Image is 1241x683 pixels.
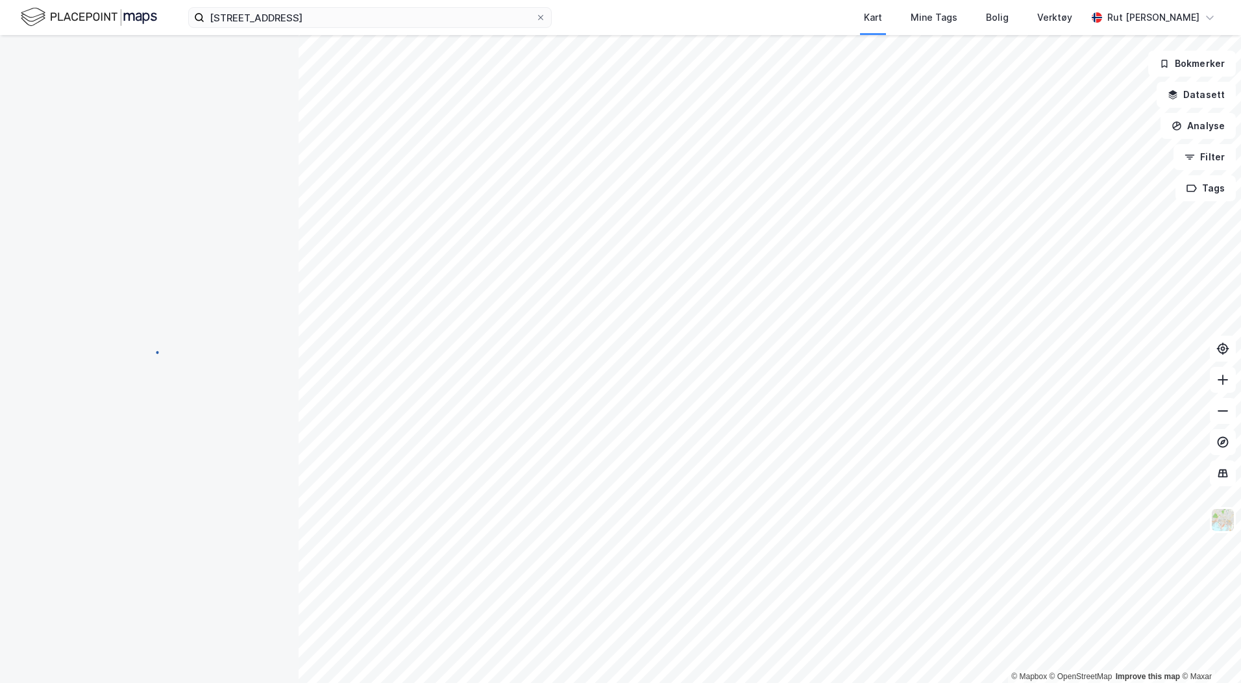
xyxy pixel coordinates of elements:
[1148,51,1236,77] button: Bokmerker
[1173,144,1236,170] button: Filter
[1161,113,1236,139] button: Analyse
[1157,82,1236,108] button: Datasett
[139,341,160,362] img: spinner.a6d8c91a73a9ac5275cf975e30b51cfb.svg
[1210,508,1235,532] img: Z
[1050,672,1112,681] a: OpenStreetMap
[1037,10,1072,25] div: Verktøy
[204,8,535,27] input: Søk på adresse, matrikkel, gårdeiere, leietakere eller personer
[864,10,882,25] div: Kart
[21,6,157,29] img: logo.f888ab2527a4732fd821a326f86c7f29.svg
[1175,175,1236,201] button: Tags
[1107,10,1199,25] div: Rut [PERSON_NAME]
[1116,672,1180,681] a: Improve this map
[911,10,957,25] div: Mine Tags
[1011,672,1047,681] a: Mapbox
[986,10,1009,25] div: Bolig
[1176,621,1241,683] div: Kontrollprogram for chat
[1176,621,1241,683] iframe: Chat Widget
